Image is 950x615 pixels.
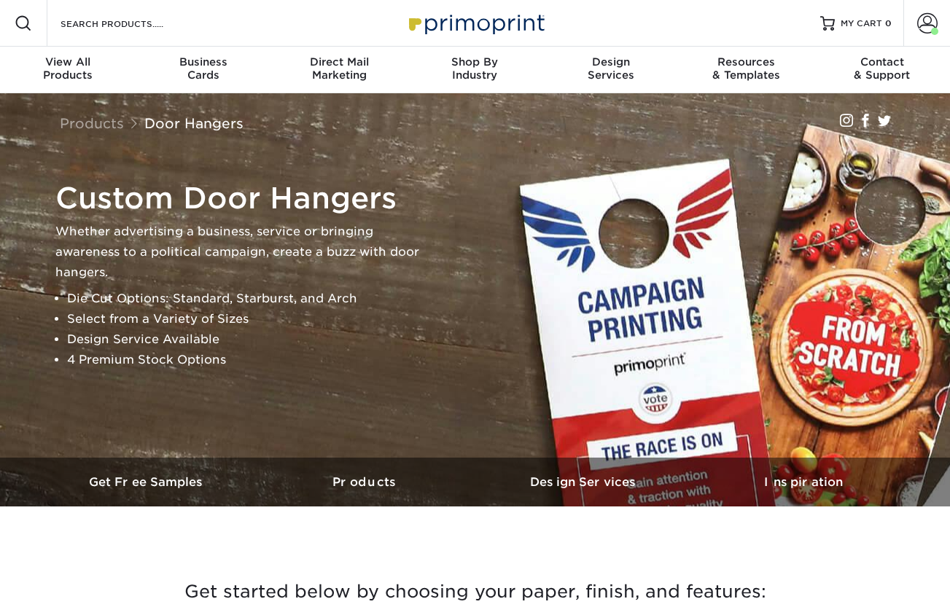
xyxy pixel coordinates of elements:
[407,55,542,68] span: Shop By
[543,47,679,93] a: DesignServices
[475,475,694,489] h3: Design Services
[136,55,271,82] div: Cards
[67,329,420,350] li: Design Service Available
[814,55,950,82] div: & Support
[67,350,420,370] li: 4 Premium Stock Options
[136,55,271,68] span: Business
[679,47,814,93] a: Resources& Templates
[407,47,542,93] a: Shop ByIndustry
[257,458,475,506] a: Products
[407,55,542,82] div: Industry
[475,458,694,506] a: Design Services
[38,475,257,489] h3: Get Free Samples
[885,18,892,28] span: 0
[814,55,950,68] span: Contact
[814,47,950,93] a: Contact& Support
[271,55,407,82] div: Marketing
[694,475,913,489] h3: Inspiration
[543,55,679,68] span: Design
[679,55,814,68] span: Resources
[543,55,679,82] div: Services
[136,47,271,93] a: BusinessCards
[402,7,548,39] img: Primoprint
[59,15,201,32] input: SEARCH PRODUCTS.....
[38,458,257,506] a: Get Free Samples
[55,222,420,283] p: Whether advertising a business, service or bringing awareness to a political campaign, create a b...
[55,181,420,216] h1: Custom Door Hangers
[67,289,420,309] li: Die Cut Options: Standard, Starburst, and Arch
[679,55,814,82] div: & Templates
[271,55,407,68] span: Direct Mail
[694,458,913,506] a: Inspiration
[60,115,124,131] a: Products
[257,475,475,489] h3: Products
[144,115,244,131] a: Door Hangers
[67,309,420,329] li: Select from a Variety of Sizes
[271,47,407,93] a: Direct MailMarketing
[841,17,882,30] span: MY CART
